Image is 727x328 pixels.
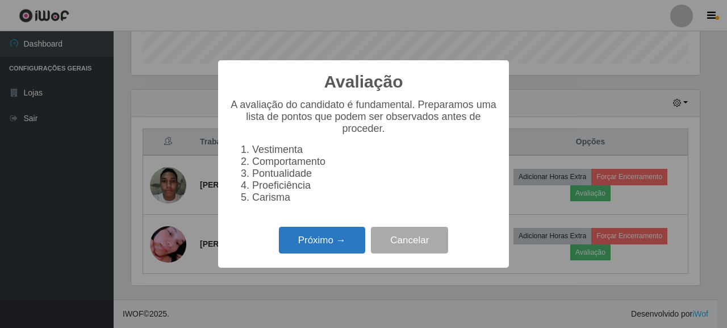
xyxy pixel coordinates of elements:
[252,156,498,168] li: Comportamento
[252,168,498,180] li: Pontualidade
[229,99,498,135] p: A avaliação do candidato é fundamental. Preparamos uma lista de pontos que podem ser observados a...
[252,180,498,192] li: Proeficiência
[252,192,498,204] li: Carisma
[252,144,498,156] li: Vestimenta
[324,72,403,92] h2: Avaliação
[371,227,448,254] button: Cancelar
[279,227,365,254] button: Próximo →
